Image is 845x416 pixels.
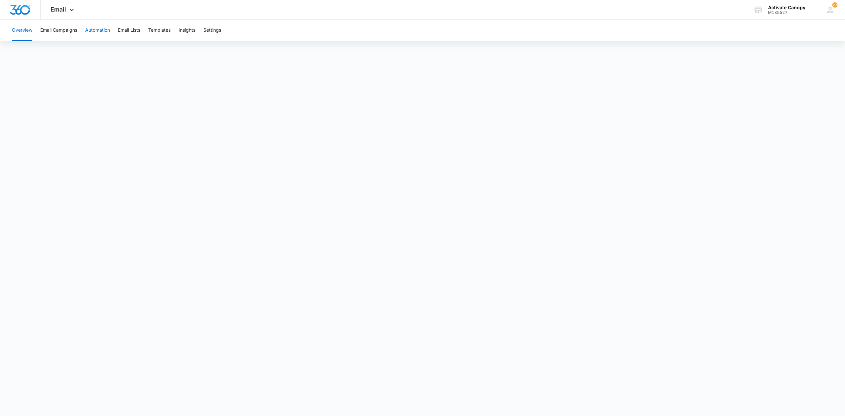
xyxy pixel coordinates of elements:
button: Templates [148,20,171,41]
button: Overview [12,20,32,41]
button: Insights [179,20,195,41]
button: Settings [203,20,221,41]
button: Email Lists [118,20,140,41]
div: notifications count [832,2,837,8]
div: account name [768,5,805,10]
span: 27 [832,2,837,8]
button: Email Campaigns [40,20,77,41]
span: Email [51,6,66,13]
div: account id [768,10,805,15]
button: Automation [85,20,110,41]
